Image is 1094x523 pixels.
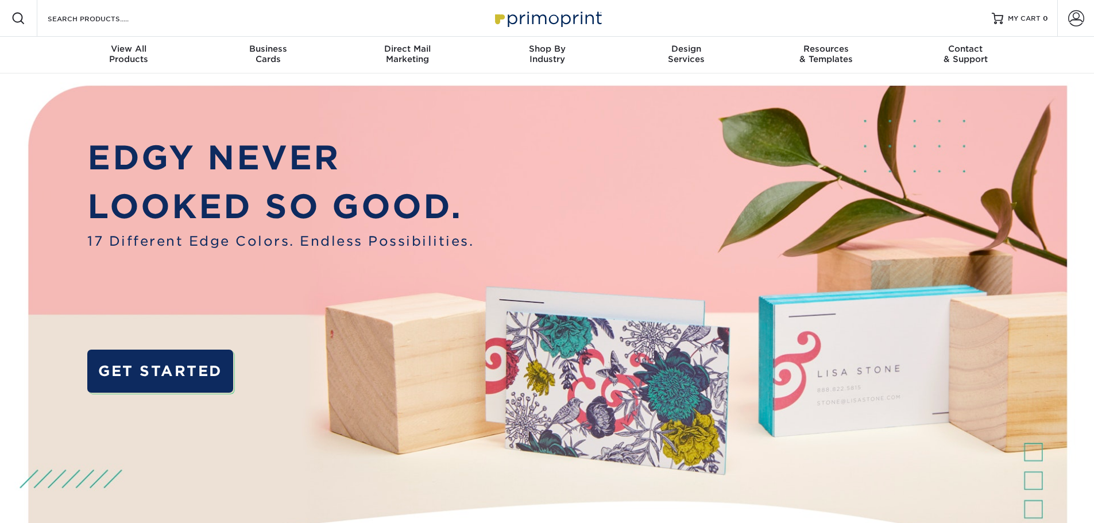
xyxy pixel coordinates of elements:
span: Shop By [477,44,617,54]
span: View All [59,44,199,54]
a: BusinessCards [198,37,338,73]
span: Contact [896,44,1035,54]
span: 0 [1043,14,1048,22]
span: Business [198,44,338,54]
div: Cards [198,44,338,64]
a: GET STARTED [87,350,233,393]
span: Resources [756,44,896,54]
div: Products [59,44,199,64]
span: 17 Different Edge Colors. Endless Possibilities. [87,231,474,251]
div: & Support [896,44,1035,64]
span: Direct Mail [338,44,477,54]
div: Services [617,44,756,64]
p: EDGY NEVER [87,133,474,183]
img: Primoprint [490,6,605,30]
div: & Templates [756,44,896,64]
div: Industry [477,44,617,64]
a: Direct MailMarketing [338,37,477,73]
a: Resources& Templates [756,37,896,73]
div: Marketing [338,44,477,64]
span: Design [617,44,756,54]
a: Contact& Support [896,37,1035,73]
a: DesignServices [617,37,756,73]
span: MY CART [1008,14,1041,24]
iframe: Google Customer Reviews [3,488,98,519]
input: SEARCH PRODUCTS..... [47,11,159,25]
a: Shop ByIndustry [477,37,617,73]
a: View AllProducts [59,37,199,73]
p: LOOKED SO GOOD. [87,182,474,231]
